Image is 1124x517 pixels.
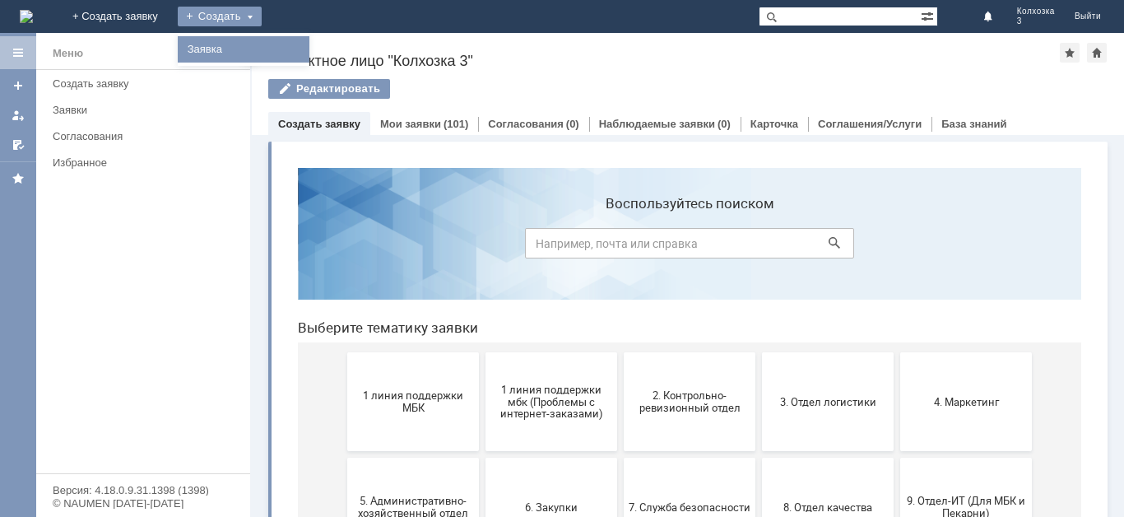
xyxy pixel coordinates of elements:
a: Заявка [181,40,306,59]
span: 9. Отдел-ИТ (Для МБК и Пекарни) [620,340,742,365]
a: Соглашения/Услуги [818,118,922,130]
span: Франчайзинг [620,451,742,463]
img: logo [20,10,33,23]
a: Заявки [46,97,247,123]
a: Мои согласования [5,132,31,158]
button: 2. Контрольно-ревизионный отдел [339,198,471,296]
a: Согласования [488,118,564,130]
label: Воспользуйтесь поиском [240,40,569,57]
a: Создать заявку [278,118,360,130]
div: Создать [178,7,262,26]
div: Заявки [53,104,240,116]
span: 8. Отдел качества [482,346,604,358]
a: Карточка [750,118,798,130]
a: Создать заявку [46,71,247,96]
button: 8. Отдел качества [477,303,609,402]
span: Отдел-ИТ (Офис) [344,451,466,463]
span: 3. Отдел логистики [482,240,604,253]
button: Отдел-ИТ (Офис) [339,408,471,507]
div: © NAUMEN [DATE]-[DATE] [53,498,234,509]
button: 4. Маркетинг [615,198,747,296]
div: Добавить в избранное [1060,43,1080,63]
span: 6. Закупки [206,346,327,358]
a: Мои заявки [5,102,31,128]
a: Перейти на домашнюю страницу [20,10,33,23]
button: 1 линия поддержки МБК [63,198,194,296]
div: (0) [566,118,579,130]
div: Контактное лицо "Колхозка 3" [268,53,1060,69]
a: Наблюдаемые заявки [599,118,715,130]
span: 1 линия поддержки МБК [67,235,189,259]
span: Финансовый отдел [482,451,604,463]
span: 4. Маркетинг [620,240,742,253]
div: Сделать домашней страницей [1087,43,1107,63]
div: Согласования [53,130,240,142]
button: 7. Служба безопасности [339,303,471,402]
span: 5. Административно-хозяйственный отдел [67,340,189,365]
div: Версия: 4.18.0.9.31.1398 (1398) [53,485,234,496]
button: 3. Отдел логистики [477,198,609,296]
div: Меню [53,44,83,63]
button: Франчайзинг [615,408,747,507]
span: 3 [1017,16,1055,26]
span: Бухгалтерия (для мбк) [67,451,189,463]
button: Финансовый отдел [477,408,609,507]
div: Избранное [53,156,222,169]
a: Согласования [46,123,247,149]
div: (0) [718,118,731,130]
header: Выберите тематику заявки [13,165,797,181]
input: Например, почта или справка [240,73,569,104]
span: Расширенный поиск [921,7,937,23]
div: (101) [444,118,468,130]
button: 1 линия поддержки мбк (Проблемы с интернет-заказами) [201,198,332,296]
a: Создать заявку [5,72,31,99]
button: 9. Отдел-ИТ (Для МБК и Пекарни) [615,303,747,402]
span: Отдел-ИТ (Битрикс24 и CRM) [206,445,327,470]
button: 5. Административно-хозяйственный отдел [63,303,194,402]
div: Создать заявку [53,77,240,90]
button: 6. Закупки [201,303,332,402]
button: Отдел-ИТ (Битрикс24 и CRM) [201,408,332,507]
span: 7. Служба безопасности [344,346,466,358]
span: Колхозка [1017,7,1055,16]
button: Бухгалтерия (для мбк) [63,408,194,507]
a: Мои заявки [380,118,441,130]
span: 2. Контрольно-ревизионный отдел [344,235,466,259]
a: База знаний [941,118,1006,130]
span: 1 линия поддержки мбк (Проблемы с интернет-заказами) [206,228,327,265]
